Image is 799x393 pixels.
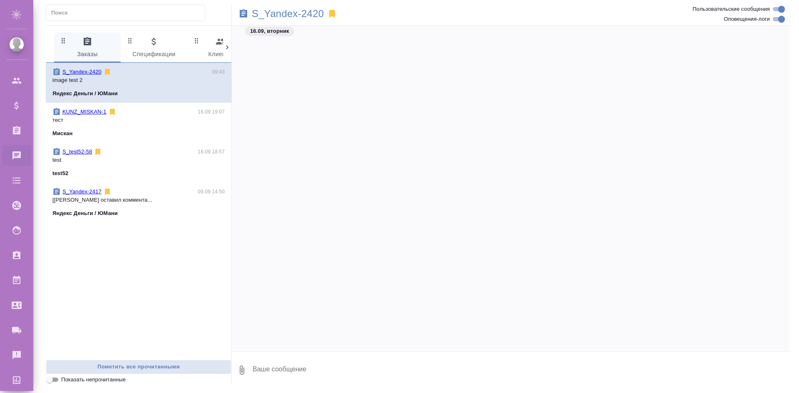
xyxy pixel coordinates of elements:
span: Пользовательские сообщения [692,5,770,13]
p: Яндекс Деньги / ЮМани [52,89,118,98]
svg: Зажми и перетащи, чтобы поменять порядок вкладок [126,37,134,44]
span: Спецификации [126,37,182,59]
svg: Отписаться [108,108,117,116]
span: Показать непрочитанные [61,376,126,384]
p: 09:43 [212,68,225,76]
a: S_Yandex-2420 [252,10,324,18]
p: test52 [52,169,68,178]
p: test [52,156,225,164]
a: S_test52-58 [62,148,92,155]
svg: Отписаться [103,188,112,196]
p: 16.09, вторник [250,27,289,35]
span: Оповещения-логи [724,15,770,23]
button: Пометить все прочитанными [46,360,231,374]
div: S_test52-5816.09 18:57testtest52 [46,143,231,183]
p: тест [52,116,225,124]
p: 16.09 18:57 [198,148,225,156]
p: 09.09 14:50 [198,188,225,196]
p: [[PERSON_NAME] оставил коммента... [52,196,225,204]
span: Заказы [59,37,116,59]
a: KUNZ_MISKAN-1 [62,109,107,115]
div: S_Yandex-242009:43image test 2Яндекс Деньги / ЮМани [46,63,231,103]
a: S_Yandex-2417 [62,188,102,195]
a: S_Yandex-2420 [62,69,102,75]
span: Пометить все прочитанными [50,362,227,372]
div: KUNZ_MISKAN-116.09 19:07тестМискан [46,103,231,143]
svg: Отписаться [94,148,102,156]
svg: Зажми и перетащи, чтобы поменять порядок вкладок [193,37,201,44]
p: Яндекс Деньги / ЮМани [52,209,118,218]
div: S_Yandex-241709.09 14:50[[PERSON_NAME] оставил коммента...Яндекс Деньги / ЮМани [46,183,231,222]
span: Клиенты [192,37,249,59]
p: Мискан [52,129,72,138]
p: 16.09 19:07 [198,108,225,116]
svg: Отписаться [103,68,112,76]
input: Поиск [51,7,205,19]
p: image test 2 [52,76,225,84]
svg: Зажми и перетащи, чтобы поменять порядок вкладок [60,37,67,44]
